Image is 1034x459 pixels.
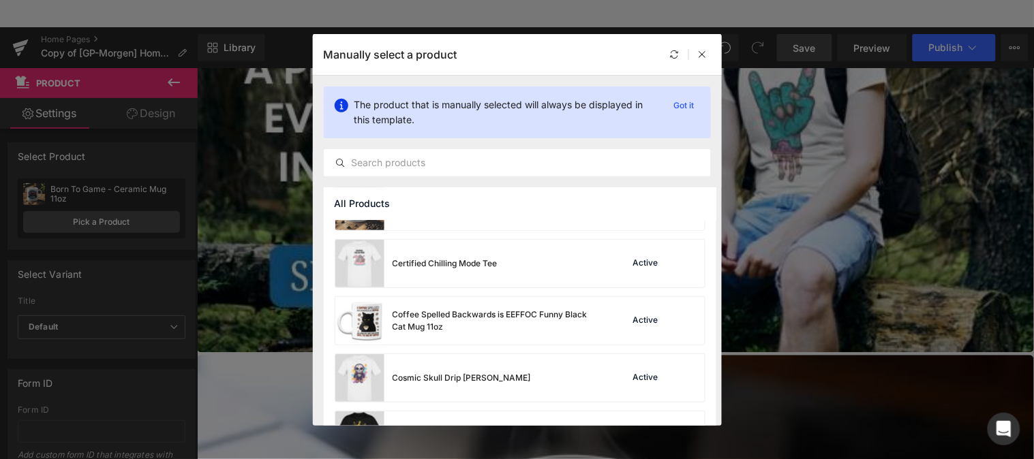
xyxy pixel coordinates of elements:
[669,97,700,114] p: Got it
[354,97,658,127] p: The product that is manually selected will always be displayed in this template.
[324,155,710,171] input: Search products
[630,373,661,383] div: Active
[630,258,661,269] div: Active
[324,187,716,220] div: All Products
[393,257,498,270] div: Certified Chilling Mode Tee
[324,48,457,61] p: Manually select a product
[335,411,384,459] img: product-img
[335,297,384,345] img: product-img
[393,372,531,384] div: Cosmic Skull Drip [PERSON_NAME]
[630,315,661,326] div: Active
[335,240,384,287] img: product-img
[393,308,597,333] div: Coffee Spelled Backwards is EEFFOC Funny Black Cat Mug 11oz
[335,354,384,402] img: product-img
[988,413,1020,445] div: Open Intercom Messenger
